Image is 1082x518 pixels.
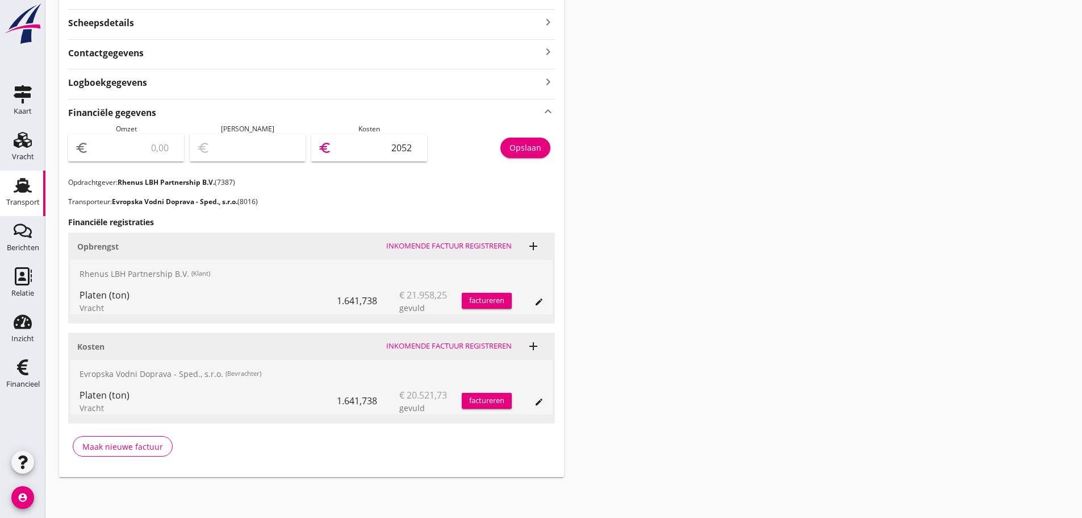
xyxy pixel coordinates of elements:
[541,104,555,119] i: keyboard_arrow_up
[191,269,210,279] small: (Klant)
[12,153,34,160] div: Vracht
[386,241,512,252] div: Inkomende factuur registreren
[541,14,555,30] i: keyboard_arrow_right
[399,302,462,314] div: gevuld
[77,241,119,252] strong: Opbrengst
[6,380,40,388] div: Financieel
[382,238,516,254] button: Inkomende factuur registreren
[80,402,337,414] div: Vracht
[70,360,553,387] div: Evropska Vodni Doprava - Sped., s.r.o.
[6,198,40,206] div: Transport
[337,387,399,415] div: 1.641,738
[112,197,237,206] strong: Evropska Vodni Doprava - Sped., s.r.o.
[534,297,544,306] i: edit
[11,335,34,342] div: Inzicht
[221,124,274,134] span: [PERSON_NAME]
[318,141,332,155] i: euro
[11,486,34,509] i: account_circle
[75,141,89,155] i: euro
[68,216,555,228] h3: Financiële registraties
[399,388,447,402] span: € 20.521,73
[509,142,541,154] div: Opslaan
[500,138,550,158] button: Opslaan
[7,244,39,251] div: Berichten
[462,393,512,409] button: factureren
[462,293,512,309] button: factureren
[80,302,337,314] div: Vracht
[116,124,137,134] span: Omzet
[68,106,156,119] strong: Financiële gegevens
[462,295,512,306] div: factureren
[118,177,215,187] strong: Rhenus LBH Partnership B.V.
[534,397,544,407] i: edit
[225,369,261,379] small: (Bevrachter)
[337,287,399,314] div: 1.641,738
[2,3,43,45] img: logo-small.a267ee39.svg
[68,177,555,188] p: Opdrachtgever: (7387)
[382,338,516,354] button: Inkomende factuur registreren
[80,288,337,302] div: Platen (ton)
[68,197,555,207] p: Transporteur: (8016)
[541,74,555,89] i: keyboard_arrow_right
[399,288,447,302] span: € 21.958,25
[11,289,34,297] div: Relatie
[68,16,134,30] strong: Scheepsdetails
[70,260,553,287] div: Rhenus LBH Partnership B.V.
[527,339,540,353] i: add
[358,124,380,134] span: Kosten
[541,44,555,60] i: keyboard_arrow_right
[334,139,420,157] input: 0,00
[68,76,147,89] strong: Logboekgegevens
[77,341,105,352] strong: Kosten
[386,341,512,352] div: Inkomende factuur registreren
[82,441,163,453] div: Maak nieuwe factuur
[527,239,540,253] i: add
[399,402,462,414] div: gevuld
[73,436,173,457] button: Maak nieuwe factuur
[91,139,177,157] input: 0,00
[68,47,144,60] strong: Contactgegevens
[462,395,512,407] div: factureren
[14,107,32,115] div: Kaart
[80,388,337,402] div: Platen (ton)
